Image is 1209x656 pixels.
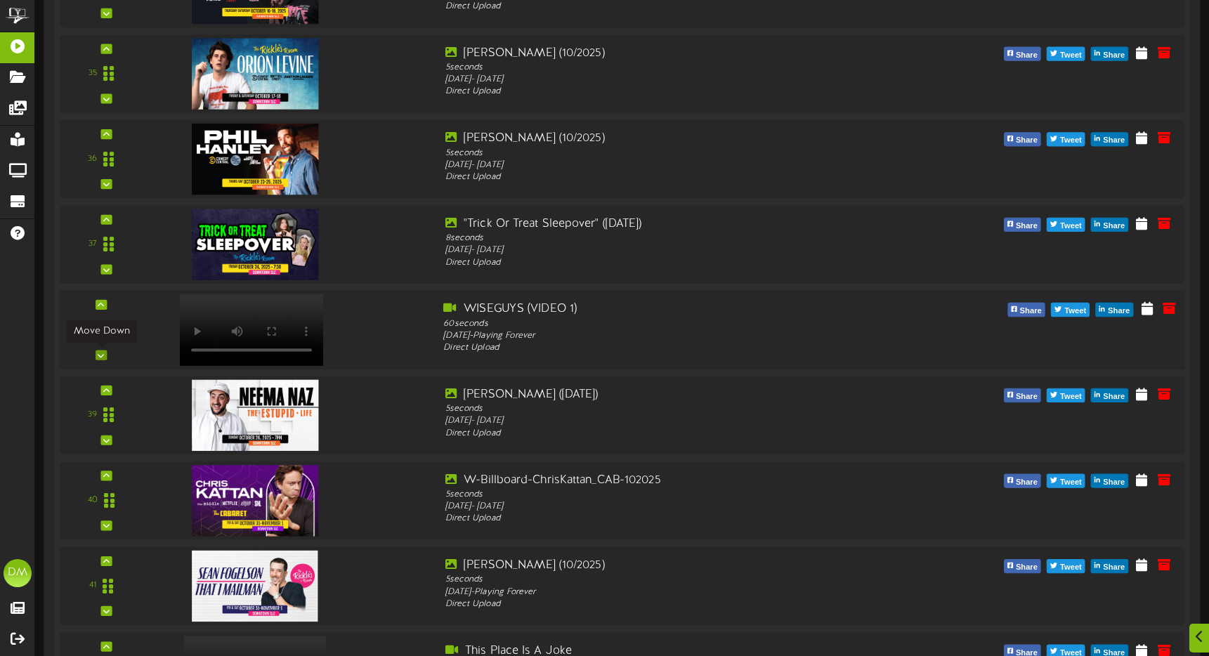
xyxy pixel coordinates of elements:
[445,415,893,427] div: [DATE] - [DATE]
[445,598,893,610] div: Direct Upload
[445,1,893,13] div: Direct Upload
[1105,303,1132,319] span: Share
[1017,303,1044,319] span: Share
[1057,133,1085,148] span: Tweet
[445,428,893,440] div: Direct Upload
[1100,560,1128,575] span: Share
[1004,388,1041,402] button: Share
[445,558,893,574] div: [PERSON_NAME] (10/2025)
[1100,133,1128,148] span: Share
[89,238,97,250] div: 37
[445,159,893,171] div: [DATE] - [DATE]
[1047,47,1085,61] button: Tweet
[445,74,893,86] div: [DATE] - [DATE]
[445,574,893,586] div: 5 seconds
[445,244,893,256] div: [DATE] - [DATE]
[1047,132,1085,146] button: Tweet
[1091,47,1128,61] button: Share
[445,513,893,525] div: Direct Upload
[445,586,893,598] div: [DATE] - Playing Forever
[445,147,893,159] div: 5 seconds
[1100,48,1128,63] span: Share
[1013,475,1040,490] span: Share
[1004,559,1041,573] button: Share
[88,153,97,165] div: 36
[192,209,318,280] img: 874f924a-427e-45f3-a471-ec91a371c3cd.jpg
[192,124,318,195] img: 49550fa4-492c-43a6-92b8-b177ad32260b.jpg
[1013,218,1040,234] span: Share
[192,38,318,109] img: c771e588-fc13-4d64-ab90-1619ab48c6df.jpg
[1047,218,1085,232] button: Tweet
[1013,48,1040,63] span: Share
[1057,218,1085,234] span: Tweet
[1004,218,1041,232] button: Share
[445,62,893,74] div: 5 seconds
[88,494,98,506] div: 40
[1100,389,1128,405] span: Share
[1004,132,1041,146] button: Share
[192,380,318,451] img: f6a1b0c4-8a61-4e7d-908f-df4df243036e.jpg
[1057,475,1085,490] span: Tweet
[445,45,893,61] div: [PERSON_NAME] (10/2025)
[445,403,893,415] div: 5 seconds
[4,559,32,587] div: DM
[445,171,893,183] div: Direct Upload
[1091,132,1128,146] button: Share
[1047,474,1085,488] button: Tweet
[1057,560,1085,575] span: Tweet
[1061,303,1089,319] span: Tweet
[1057,48,1085,63] span: Tweet
[1091,474,1128,488] button: Share
[89,67,97,79] div: 35
[1013,389,1040,405] span: Share
[1004,47,1041,61] button: Share
[445,472,893,488] div: W-Billboard-ChrisKattan_CAB-102025
[1091,218,1128,232] button: Share
[443,301,895,317] div: WISEGUYS (VIDEO 1)
[88,409,97,421] div: 39
[1096,303,1134,317] button: Share
[445,131,893,147] div: [PERSON_NAME] (10/2025)
[443,342,895,355] div: Direct Upload
[1051,303,1090,317] button: Tweet
[1047,388,1085,402] button: Tweet
[1013,133,1040,148] span: Share
[1091,559,1128,573] button: Share
[192,551,318,622] img: e2899ebb-1a96-438d-8b7b-d3ec4585ba62.jpg
[1013,560,1040,575] span: Share
[1004,474,1041,488] button: Share
[443,330,895,343] div: [DATE] - Playing Forever
[445,501,893,513] div: [DATE] - [DATE]
[1100,475,1128,490] span: Share
[1007,303,1045,317] button: Share
[445,488,893,500] div: 5 seconds
[1047,559,1085,573] button: Tweet
[82,324,91,336] div: 38
[445,86,893,98] div: Direct Upload
[1091,388,1128,402] button: Share
[445,256,893,268] div: Direct Upload
[445,232,893,244] div: 8 seconds
[1100,218,1128,234] span: Share
[443,317,895,330] div: 60 seconds
[89,580,96,592] div: 41
[445,216,893,232] div: "Trick Or Treat Sleepover" ([DATE])
[192,465,318,536] img: 5e12ed27-40a3-4d22-a22e-60467c4ca47c.jpg
[1057,389,1085,405] span: Tweet
[445,387,893,403] div: [PERSON_NAME] ([DATE])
